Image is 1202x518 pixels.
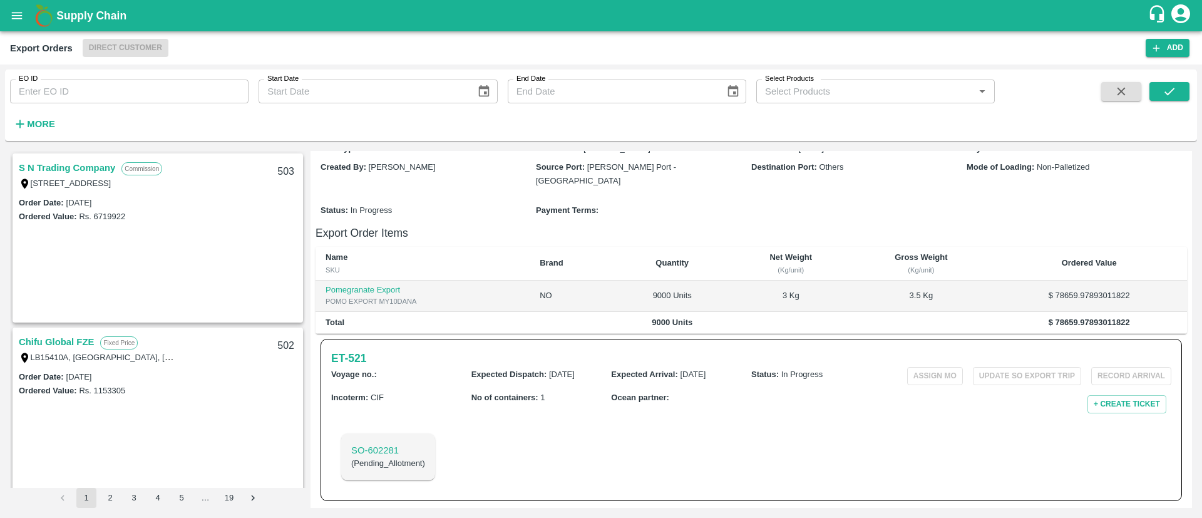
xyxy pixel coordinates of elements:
[611,393,669,402] b: Ocean partner :
[1029,143,1049,153] span: credit
[100,488,120,508] button: Go to page 2
[751,143,796,153] b: Order Date :
[270,331,302,361] div: 502
[316,224,1187,242] h6: Export Order Items
[583,143,650,153] span: [PERSON_NAME]
[371,393,384,402] span: CIF
[1087,395,1166,413] button: + Create Ticket
[611,370,677,379] b: Expected Arrival :
[731,281,851,312] td: 3 Kg
[1091,370,1171,380] span: Please dispatch the trip before ending
[1062,258,1117,267] b: Ordered Value
[652,318,692,327] b: 9000 Units
[655,258,689,267] b: Quantity
[3,1,31,30] button: open drawer
[27,119,55,129] strong: More
[536,143,581,153] b: Sales Exec :
[861,264,981,276] div: (Kg/unit)
[56,9,126,22] b: Supply Chain
[79,212,125,221] label: Rs. 6719922
[851,281,991,312] td: 3.5 Kg
[516,74,545,84] label: End Date
[369,162,436,172] span: [PERSON_NAME]
[751,370,779,379] b: Status :
[967,143,1027,153] b: Payment Mode :
[1037,162,1090,172] span: Non-Palletized
[781,370,823,379] span: In Progress
[219,488,239,508] button: Go to page 19
[1146,39,1189,57] button: Add
[66,372,92,381] label: [DATE]
[540,393,545,402] span: 1
[19,372,64,381] label: Order Date :
[326,318,344,327] b: Total
[66,198,92,207] label: [DATE]
[79,386,125,395] label: Rs. 1153305
[51,488,265,508] nav: pagination navigation
[270,157,302,187] div: 503
[321,143,361,153] b: Sale Type :
[267,74,299,84] label: Start Date
[331,350,366,367] a: ET-521
[326,284,520,296] p: Pomegranate Export
[100,336,138,350] p: Fixed Price
[19,74,38,84] label: EO ID
[10,80,249,103] input: Enter EO ID
[19,212,76,221] label: Ordered Value:
[760,83,970,100] input: Select Products
[974,83,990,100] button: Open
[331,370,377,379] b: Voyage no. :
[351,443,425,457] a: SO-602281
[351,443,425,457] p: SO- 602281
[508,80,716,103] input: End Date
[1049,318,1130,327] b: $ 78659.97893011822
[1169,3,1192,29] div: account of current user
[967,162,1034,172] b: Mode of Loading :
[741,264,841,276] div: (Kg/unit)
[991,281,1187,312] td: $ 78659.97893011822
[471,370,547,379] b: Expected Dispatch :
[530,281,614,312] td: NO
[19,334,94,350] a: Chifu Global FZE
[1148,4,1169,27] div: customer-support
[540,258,563,267] b: Brand
[31,3,56,28] img: logo
[10,40,73,56] div: Export Orders
[765,74,814,84] label: Select Products
[614,281,731,312] td: 9000 Units
[148,488,168,508] button: Go to page 4
[172,488,192,508] button: Go to page 5
[895,252,947,262] b: Gross Weight
[321,205,348,215] b: Status :
[326,296,520,307] div: POMO EXPORT MY10DANA
[721,80,745,103] button: Choose date
[680,370,706,379] span: [DATE]
[536,162,585,172] b: Source Port :
[195,492,215,504] div: …
[76,488,96,508] button: page 1
[259,80,467,103] input: Start Date
[351,457,425,470] h6: ( Pending_Allotment )
[363,143,408,153] span: Commission
[31,179,111,188] label: [STREET_ADDRESS]
[798,143,824,153] span: [DATE]
[472,80,496,103] button: Choose date
[331,350,366,367] h6: ET- 521
[31,352,426,362] label: LB15410A, [GEOGRAPHIC_DATA], [GEOGRAPHIC_DATA], [GEOGRAPHIC_DATA], [GEOGRAPHIC_DATA]
[10,113,58,135] button: More
[351,205,392,215] span: In Progress
[471,393,538,402] b: No of containers :
[19,198,64,207] label: Order Date :
[769,252,812,262] b: Net Weight
[56,7,1148,24] a: Supply Chain
[121,162,162,175] p: Commission
[19,386,76,395] label: Ordered Value:
[243,488,263,508] button: Go to next page
[536,205,598,215] b: Payment Terms :
[549,370,575,379] span: [DATE]
[331,393,368,402] b: Incoterm :
[751,162,817,172] b: Destination Port :
[19,160,115,176] a: S N Trading Company
[124,488,144,508] button: Go to page 3
[326,264,520,276] div: SKU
